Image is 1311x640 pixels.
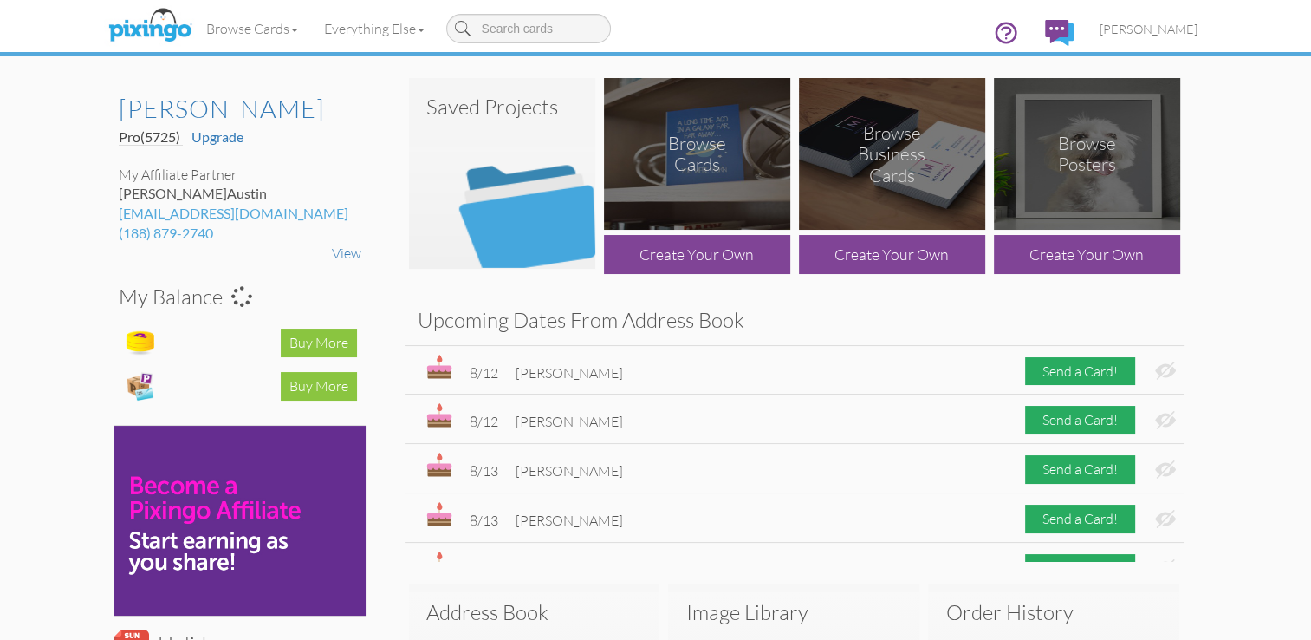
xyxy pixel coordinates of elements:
[1025,505,1135,533] div: Send a Card!
[191,128,243,145] a: Upgrade
[1025,554,1135,583] div: Send a Card!
[119,128,180,145] span: Pro
[470,461,498,481] div: 8/13
[426,502,452,526] img: bday.svg
[418,309,1171,331] h3: Upcoming Dates From Address Book
[1040,133,1133,176] div: Browse Posters
[685,601,902,624] h3: Image Library
[1087,7,1210,51] a: [PERSON_NAME]
[1025,406,1135,434] div: Send a Card!
[426,403,452,428] img: bday.svg
[119,204,361,224] div: [EMAIL_ADDRESS][DOMAIN_NAME]
[1155,559,1176,578] img: eye-ban.svg
[994,235,1180,274] div: Create Your Own
[426,601,643,624] h3: Address Book
[140,128,180,145] span: (5725)
[426,355,452,379] img: bday.svg
[193,7,311,50] a: Browse Cards
[1155,460,1176,479] img: eye-ban.svg
[281,372,357,401] div: Buy More
[604,235,790,274] div: Create Your Own
[516,462,623,480] span: [PERSON_NAME]
[332,245,361,262] a: View
[470,363,498,383] div: 8/12
[114,426,366,616] img: upgrade_affiliate-100.jpg
[470,412,498,432] div: 8/12
[799,235,985,274] div: Create Your Own
[516,561,623,578] span: [PERSON_NAME]
[470,560,498,580] div: 8/13
[123,325,158,360] img: points-icon.png
[104,4,196,48] img: pixingo logo
[119,95,344,123] h2: [PERSON_NAME]
[426,453,452,477] img: bday.svg
[119,128,183,146] a: Pro(5725)
[1100,22,1197,36] span: [PERSON_NAME]
[1310,639,1311,640] iframe: Chat
[426,95,578,118] h3: Saved Projects
[119,95,361,123] a: [PERSON_NAME]
[119,184,361,204] div: [PERSON_NAME]
[1025,455,1135,484] div: Send a Card!
[446,14,611,43] input: Search cards
[1155,411,1176,429] img: eye-ban.svg
[845,121,938,186] div: Browse Business Cards
[119,165,361,185] div: My Affiliate Partner
[650,133,743,176] div: Browse Cards
[1155,510,1176,528] img: eye-ban.svg
[123,369,158,403] img: expense-icon.png
[470,511,498,531] div: 8/13
[426,552,452,576] img: bday.svg
[945,601,1162,624] h3: Order History
[516,512,623,529] span: [PERSON_NAME]
[799,78,985,230] img: browse-business-cards.png
[409,78,595,269] img: saved-projects2.png
[227,185,267,201] span: Austin
[119,224,361,244] div: (188) 879-2740
[1045,20,1074,46] img: comments.svg
[281,329,357,357] div: Buy More
[994,78,1180,230] img: browse-posters.png
[1155,362,1176,380] img: eye-ban.svg
[516,364,623,382] span: [PERSON_NAME]
[604,78,790,230] img: browse-cards.png
[119,285,348,308] h3: My Balance
[1025,357,1135,386] div: Send a Card!
[311,7,438,50] a: Everything Else
[516,413,623,430] span: [PERSON_NAME]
